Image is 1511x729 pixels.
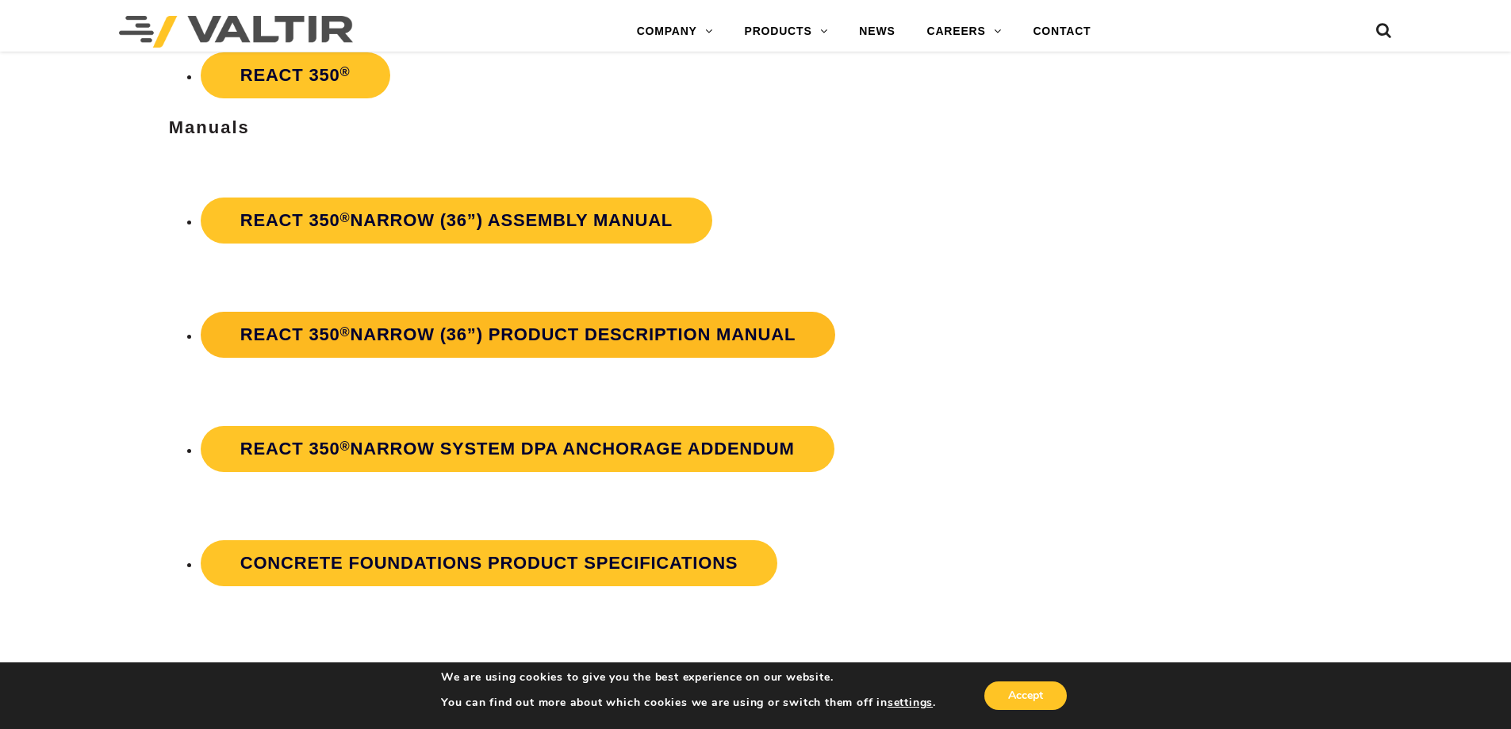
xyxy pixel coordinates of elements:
sup: ® [340,64,351,79]
a: COMPANY [621,16,729,48]
a: REACT 350®Narrow (36”) Product Description Manual [201,312,835,358]
a: PRODUCTS [729,16,844,48]
a: CONTACT [1017,16,1106,48]
a: REACT 350® [201,52,390,98]
a: REACT 350®Narrow (36”) Assembly Manual [201,198,712,244]
strong: Manuals [169,117,250,137]
button: settings [888,696,933,710]
strong: REACT 350 Narrow (36”) Assembly Manual [240,210,673,230]
p: We are using cookies to give you the best experience on our website. [441,670,936,685]
img: Valtir [119,16,353,48]
sup: ® [340,324,351,339]
strong: REACT 350 Narrow (36”) Product Description Manual [240,324,796,344]
sup: ® [340,439,351,453]
a: NEWS [843,16,911,48]
a: Concrete Foundations Product Specifications [201,540,778,586]
p: You can find out more about which cookies we are using or switch them off in . [441,696,936,710]
a: REACT 350®Narrow System DPA Anchorage Addendum [201,426,834,472]
sup: ® [340,210,351,224]
a: CAREERS [911,16,1018,48]
button: Accept [984,681,1067,710]
strong: Concrete Foundations Product Specifications [240,553,738,573]
strong: REACT 350 Narrow System DPA Anchorage Addendum [240,439,795,459]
